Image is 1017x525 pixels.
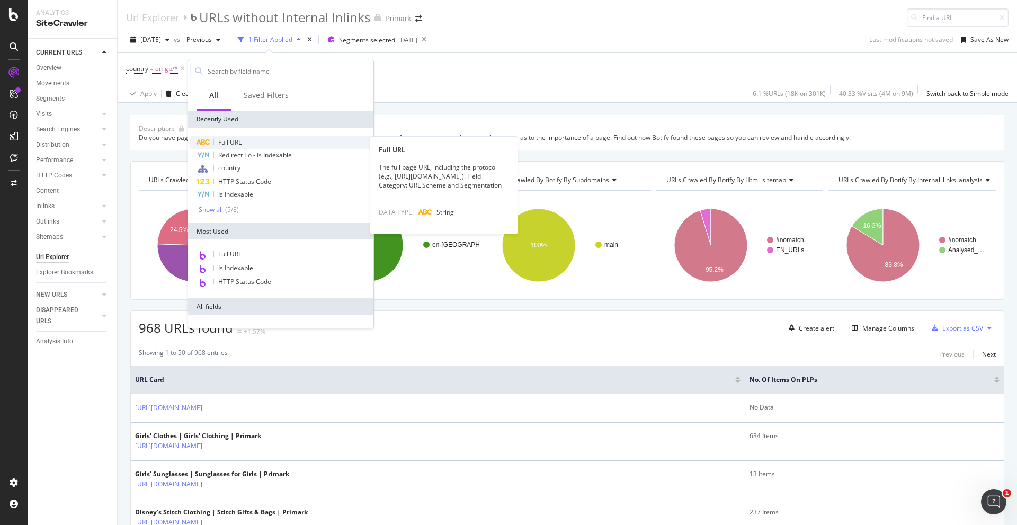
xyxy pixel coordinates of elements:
svg: A chart. [656,199,822,291]
div: Saved Filters [244,90,289,101]
span: en-gb/* [155,61,178,76]
a: Explorer Bookmarks [36,267,110,278]
span: = [150,64,154,73]
button: Next [982,348,996,361]
div: times [305,34,314,45]
span: Segments selected [339,35,395,45]
iframe: Intercom live chat [981,489,1006,514]
span: 2025 Apr. 20th [140,35,161,44]
span: 1 [1003,489,1011,497]
div: Show all [199,206,223,213]
button: Switch back to Simple mode [922,85,1009,102]
div: Movements [36,78,69,89]
div: HTTP Codes [36,170,72,181]
text: #nomatch [776,236,804,244]
span: vs [174,35,182,44]
div: Url Explorer [126,12,179,23]
text: en-[GEOGRAPHIC_DATA] [432,241,507,248]
text: 83.8% [885,261,903,269]
div: Girls' Sunglasses | Sunglasses for Girls | Primark [135,469,289,479]
button: Create alert [784,319,834,336]
div: Sitemaps [36,232,63,243]
span: HTTP Status Code [218,177,271,186]
span: URLs Crawled By Botify By subdomains [494,175,609,184]
span: Is Indexable [218,263,253,272]
span: Previous [182,35,212,44]
a: Url Explorer [36,252,110,263]
span: URLs Crawled By Botify By pagetype [149,175,255,184]
span: Main Crawl Metrics [203,326,260,335]
h4: URLs Crawled By Botify By internal_links_analysis [836,172,998,189]
span: No. of items on PLPs [750,375,978,385]
div: Export as CSV [942,324,983,333]
div: NEW URLS [36,289,67,300]
h4: URLs Crawled By Botify By html_sitemap [664,172,814,189]
div: [DATE] [398,35,417,45]
div: Girls' Clothes | Girls' Clothing | Primark [135,431,261,441]
div: A chart. [828,199,994,291]
div: Disney’s Stitch Clothing | Stitch Gifts & Bags | Primark [135,508,308,517]
div: arrow-right-arrow-left [415,15,422,22]
span: 968 URLs found [139,319,233,336]
div: +1.57% [244,327,265,336]
text: 16.2% [863,223,881,230]
button: Segments selected[DATE] [323,31,417,48]
svg: A chart. [139,199,306,291]
div: 634 Items [750,431,1000,441]
div: CURRENT URLS [36,47,82,58]
div: Switch back to Simple mode [926,89,1009,98]
div: The full page URL, including the protocol (e.g., [URL][DOMAIN_NAME]). Field Category: URL Scheme ... [370,163,518,190]
div: Apply [140,89,157,98]
div: Most Used [188,223,373,239]
div: Url Explorer [36,252,69,263]
a: Content [36,185,110,197]
text: 24.5% [170,227,188,234]
div: 13 Items [750,469,1000,479]
svg: A chart. [484,199,651,291]
div: Recently Used [188,111,373,128]
div: DISAPPEARED URLS [36,305,90,327]
span: Full URL [218,250,242,259]
div: Performance [36,155,73,166]
span: URL Card [135,375,733,385]
button: Export as CSV [927,319,983,336]
div: Do you have pages on your site that are not internally linked to? Internal inlinks are one of the... [139,133,996,142]
input: Search by field name [207,63,371,79]
div: Visits [36,109,52,120]
div: All [209,90,218,101]
div: Inlinks [36,201,55,212]
button: Previous [182,31,225,48]
a: Distribution [36,139,99,150]
span: Redirect To - Is Indexable [218,150,292,159]
h4: URLs Crawled By Botify By subdomains [492,172,641,189]
text: 100% [531,242,547,249]
div: Analytics [36,8,109,17]
button: Add Filter [187,63,229,75]
a: Analysis Info [36,336,110,347]
text: main [604,241,618,248]
button: Clear [162,85,192,102]
div: All fields [188,298,373,315]
a: CURRENT URLS [36,47,99,58]
span: country [218,163,240,172]
span: URLs Crawled By Botify By internal_links_analysis [838,175,983,184]
a: DISAPPEARED URLS [36,305,99,327]
button: [DATE] [126,31,174,48]
div: 1 Filter Applied [248,35,292,44]
div: Full URL [370,145,518,154]
a: [URL][DOMAIN_NAME] [135,479,202,490]
span: URLs Crawled By Botify By html_sitemap [666,175,786,184]
text: 95.2% [706,266,724,273]
div: ( 5 / 8 ) [223,205,239,214]
div: Save As New [970,35,1009,44]
button: Manage Columns [847,322,914,334]
div: 237 Items [750,508,1000,517]
div: Manage Columns [862,324,914,333]
text: EN_URLs [776,246,804,254]
div: No Data [750,403,1000,412]
a: Sitemaps [36,232,99,243]
div: 40.33 % Visits ( 4M on 9M ) [839,89,913,98]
